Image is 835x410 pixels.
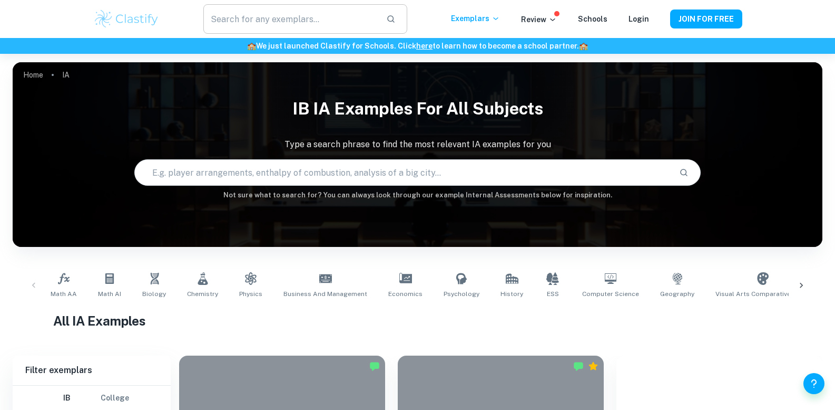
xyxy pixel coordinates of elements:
span: Biology [142,289,166,299]
span: Business and Management [283,289,367,299]
a: here [416,42,433,50]
h6: Filter exemplars [13,356,171,385]
span: Physics [239,289,262,299]
div: Premium [588,361,598,371]
input: E.g. player arrangements, enthalpy of combustion, analysis of a big city... [135,158,671,187]
h6: We just launched Clastify for Schools. Click to learn how to become a school partner. [2,40,833,52]
span: Psychology [444,289,479,299]
span: History [500,289,523,299]
span: Math AA [51,289,77,299]
span: Chemistry [187,289,218,299]
span: Geography [660,289,694,299]
input: Search for any exemplars... [203,4,377,34]
p: IA [62,69,70,81]
h1: IB IA examples for all subjects [13,92,822,126]
span: Visual Arts Comparative Study [715,289,810,299]
span: 🏫 [579,42,588,50]
p: Review [521,14,557,25]
span: Math AI [98,289,121,299]
p: Type a search phrase to find the most relevant IA examples for you [13,138,822,151]
h1: All IA Examples [53,311,782,330]
button: Help and Feedback [803,373,824,394]
img: Clastify logo [93,8,160,30]
img: Marked [369,361,380,371]
a: Login [628,15,649,23]
a: Schools [578,15,607,23]
span: Economics [388,289,423,299]
h6: Not sure what to search for? You can always look through our example Internal Assessments below f... [13,190,822,201]
span: 🏫 [247,42,256,50]
button: Search [675,164,693,182]
span: ESS [547,289,559,299]
a: Home [23,68,43,82]
button: JOIN FOR FREE [670,9,742,28]
img: Marked [573,361,584,371]
span: Computer Science [582,289,639,299]
p: Exemplars [451,13,500,24]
